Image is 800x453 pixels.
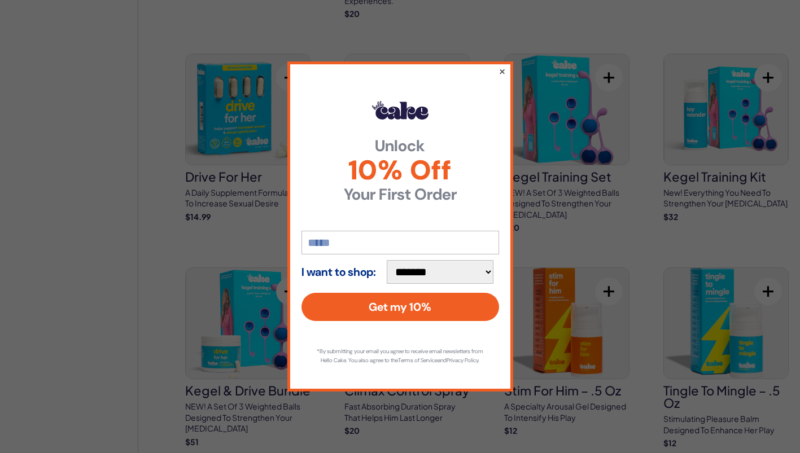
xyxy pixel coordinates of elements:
[301,157,499,184] span: 10% Off
[498,64,505,78] button: ×
[372,101,429,119] img: Hello Cake
[301,187,499,203] strong: Your First Order
[301,266,376,278] strong: I want to shop:
[313,347,488,365] p: *By submitting your email you agree to receive email newsletters from Hello Cake. You also agree ...
[398,357,438,364] a: Terms of Service
[301,293,499,321] button: Get my 10%
[447,357,478,364] a: Privacy Policy
[301,138,499,154] strong: Unlock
